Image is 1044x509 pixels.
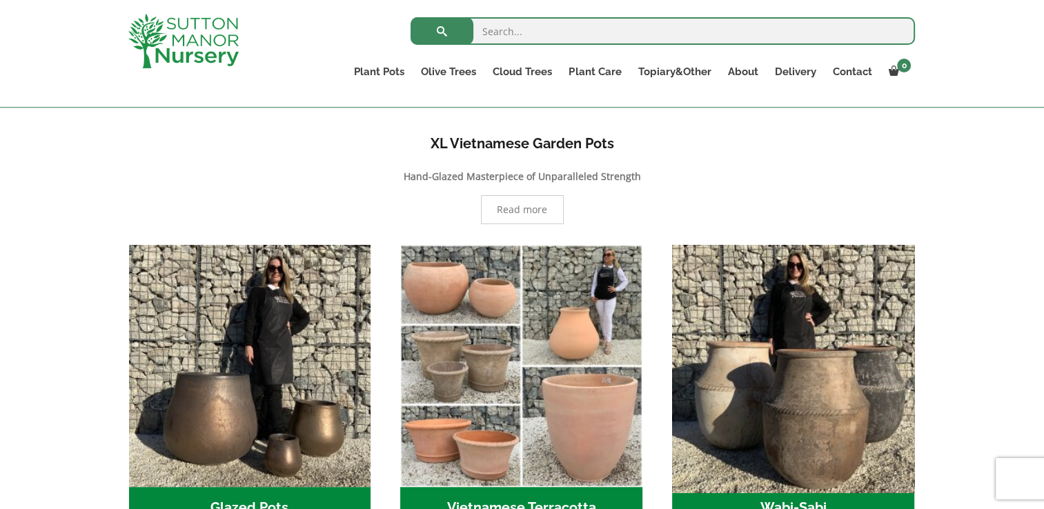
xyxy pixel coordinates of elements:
[629,62,719,81] a: Topiary&Other
[431,135,614,152] b: XL Vietnamese Garden Pots
[666,239,920,492] img: Wabi-Sabi
[766,62,824,81] a: Delivery
[129,245,371,487] img: Glazed Pots
[484,62,560,81] a: Cloud Trees
[880,62,915,81] a: 0
[897,59,911,72] span: 0
[128,14,239,68] img: logo
[346,62,413,81] a: Plant Pots
[413,62,484,81] a: Olive Trees
[824,62,880,81] a: Contact
[719,62,766,81] a: About
[400,245,642,487] img: Vietnamese Terracotta
[497,205,547,214] span: Read more
[404,170,641,183] b: Hand-Glazed Masterpiece of Unparalleled Strength
[411,17,915,45] input: Search...
[560,62,629,81] a: Plant Care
